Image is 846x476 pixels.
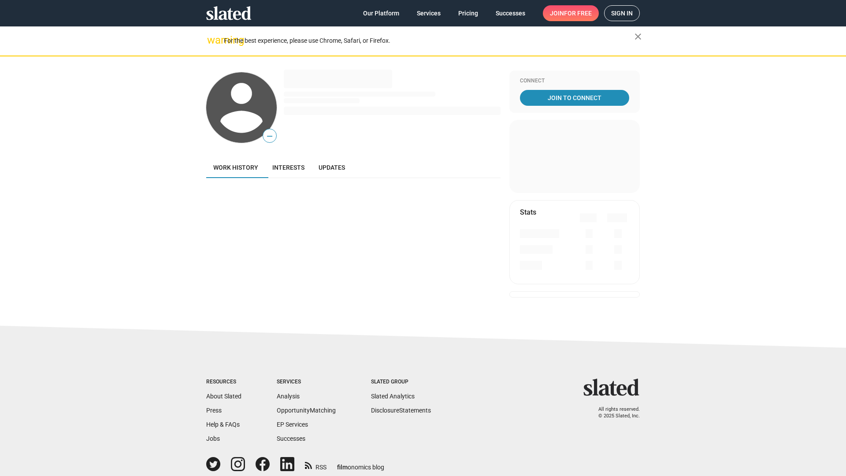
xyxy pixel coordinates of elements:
a: Work history [206,157,265,178]
a: Our Platform [356,5,406,21]
div: Connect [520,78,629,85]
span: Updates [319,164,345,171]
span: — [263,130,276,142]
a: Interests [265,157,312,178]
span: Services [417,5,441,21]
a: Jobs [206,435,220,442]
a: DisclosureStatements [371,407,431,414]
a: Press [206,407,222,414]
mat-icon: close [633,31,643,42]
a: Joinfor free [543,5,599,21]
div: Services [277,379,336,386]
mat-icon: warning [207,35,218,45]
span: Successes [496,5,525,21]
a: Join To Connect [520,90,629,106]
span: Our Platform [363,5,399,21]
a: RSS [305,458,327,472]
a: Sign in [604,5,640,21]
div: For the best experience, please use Chrome, Safari, or Firefox. [224,35,634,47]
a: Successes [489,5,532,21]
span: film [337,464,348,471]
a: Analysis [277,393,300,400]
a: Updates [312,157,352,178]
span: Join To Connect [522,90,627,106]
a: Pricing [451,5,485,21]
div: Slated Group [371,379,431,386]
a: Help & FAQs [206,421,240,428]
a: Slated Analytics [371,393,415,400]
a: About Slated [206,393,241,400]
span: Interests [272,164,304,171]
span: Work history [213,164,258,171]
a: Services [410,5,448,21]
span: for free [564,5,592,21]
span: Join [550,5,592,21]
a: OpportunityMatching [277,407,336,414]
mat-card-title: Stats [520,208,536,217]
p: All rights reserved. © 2025 Slated, Inc. [589,406,640,419]
a: EP Services [277,421,308,428]
span: Pricing [458,5,478,21]
span: Sign in [611,6,633,21]
a: filmonomics blog [337,456,384,472]
div: Resources [206,379,241,386]
a: Successes [277,435,305,442]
